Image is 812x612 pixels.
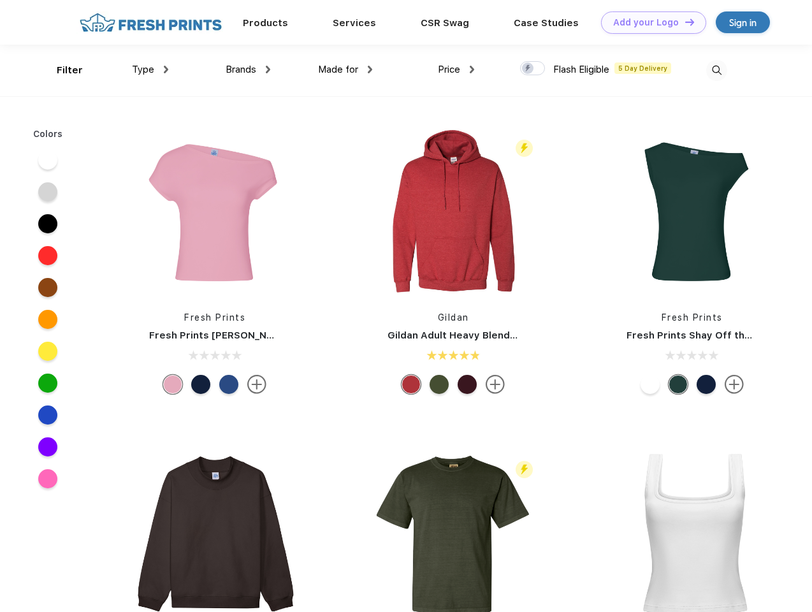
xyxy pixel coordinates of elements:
[614,62,671,74] span: 5 Day Delivery
[149,330,397,341] a: Fresh Prints [PERSON_NAME] Off the Shoulder Top
[219,375,238,394] div: True Blue
[243,17,288,29] a: Products
[368,129,538,298] img: func=resize&h=266
[470,66,474,73] img: dropdown.png
[607,129,777,298] img: func=resize&h=266
[333,17,376,29] a: Services
[430,375,449,394] div: Military Green
[388,330,666,341] a: Gildan Adult Heavy Blend 8 Oz. 50/50 Hooded Sweatshirt
[318,64,358,75] span: Made for
[24,127,73,141] div: Colors
[706,60,727,81] img: desktop_search.svg
[685,18,694,25] img: DT
[669,375,688,394] div: Green
[458,375,477,394] div: Maroon
[57,63,83,78] div: Filter
[226,64,256,75] span: Brands
[486,375,505,394] img: more.svg
[641,375,660,394] div: White
[132,64,154,75] span: Type
[164,66,168,73] img: dropdown.png
[553,64,609,75] span: Flash Eligible
[368,66,372,73] img: dropdown.png
[163,375,182,394] div: Light Pink
[438,312,469,323] a: Gildan
[725,375,744,394] img: more.svg
[421,17,469,29] a: CSR Swag
[438,64,460,75] span: Price
[191,375,210,394] div: Navy
[516,461,533,478] img: flash_active_toggle.svg
[662,312,723,323] a: Fresh Prints
[613,17,679,28] div: Add your Logo
[247,375,266,394] img: more.svg
[130,129,300,298] img: func=resize&h=266
[697,375,716,394] div: Navy
[76,11,226,34] img: fo%20logo%202.webp
[266,66,270,73] img: dropdown.png
[516,140,533,157] img: flash_active_toggle.svg
[184,312,245,323] a: Fresh Prints
[402,375,421,394] div: Hth Spt Scrlt Rd
[716,11,770,33] a: Sign in
[729,15,757,30] div: Sign in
